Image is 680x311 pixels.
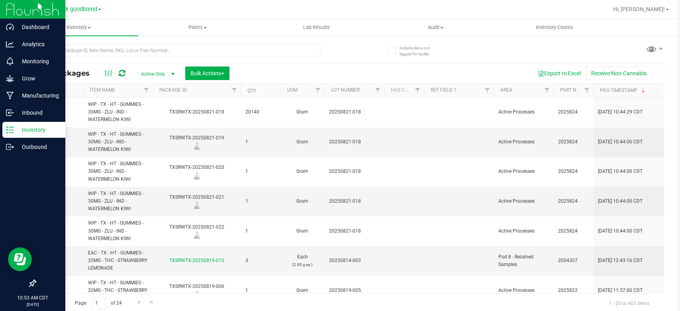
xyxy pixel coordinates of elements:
a: Go to the next page [133,297,145,308]
a: Part Number [560,87,592,93]
span: 20140 [245,108,276,116]
a: Ref Field 1 [430,87,456,93]
p: Inventory [14,125,62,135]
span: 20250821-018 [329,227,379,235]
span: Active Processes [498,198,549,205]
span: WIP - TX - HT - GUMMIES - 30MG - ZLU - IND - WATERMELON KIWI [88,219,148,243]
p: Monitoring [14,57,62,66]
div: TXSRWTX-20250821-020 [152,164,242,179]
inline-svg: Monitoring [6,57,14,65]
a: Filter [140,84,153,97]
span: 2025822 [558,287,588,294]
span: [DATE] 10:44:00 CDT [598,138,643,146]
span: Lab Results [292,24,341,31]
span: [DATE] 10:44:29 CDT [598,108,643,116]
a: Filter [480,84,494,97]
span: 20250821-018 [329,138,379,146]
p: (2.85 g ea.) [285,261,319,268]
a: Filter [411,84,424,97]
span: 2025824 [558,227,588,235]
span: WIP - TX - HT - GUMMIES - 30MG - ZLU - IND - WATERMELON KIWI [88,190,148,213]
a: Inventory Counts [495,19,614,36]
div: TXSRWTX-20250821-021 [152,194,242,209]
p: [DATE] [4,301,62,307]
p: Analytics [14,39,62,49]
span: 1 [245,227,276,235]
span: 2004307 [558,257,588,264]
span: 3 [245,257,276,264]
a: Filter [580,84,593,97]
div: Lab Sample [152,201,242,209]
span: 20250819-005 [329,287,379,294]
span: All Packages [41,69,98,78]
div: TXSRWTX-20250821-018 [152,108,242,116]
a: TXSRWTX-20250819-010 [169,258,224,263]
a: Plants [138,19,257,36]
span: 1 [245,168,276,175]
span: WIP - TX - HT - GUMMIES - 30MG - ZLU - IND - WATERMELON KIWI [88,101,148,124]
p: 10:53 AM CDT [4,294,62,301]
input: Search Package ID, Item Name, SKU, Lot or Part Number... [35,45,320,57]
inline-svg: Outbound [6,143,14,151]
inline-svg: Inbound [6,109,14,117]
span: Pod 8 - Retained Samples [498,253,549,268]
span: TX goodblend [61,6,97,13]
inline-svg: Inventory [6,126,14,134]
span: 1 [245,198,276,205]
span: 2025824 [558,108,588,116]
span: 20250821-018 [329,168,379,175]
span: Active Processes [498,227,549,235]
span: Audit [376,24,495,31]
span: Gram [285,138,319,146]
a: Lot Number [331,87,359,93]
p: Manufacturing [14,91,62,100]
span: 1 [245,287,276,294]
inline-svg: Analytics [6,40,14,48]
div: Lab Sample [152,231,242,239]
span: 1 [245,138,276,146]
span: EAC - TX - HT - GUMMIES - 20MG - THC - STRAWBERRY LEMONADE [88,249,148,272]
inline-svg: Dashboard [6,23,14,31]
button: Receive Non-Cannabis [586,67,652,80]
span: 20250821-018 [329,198,379,205]
span: WIP - TX - HT - GUMMIES - 20MG - THC - STRAWBERRY LEMONADE [88,279,148,302]
span: Inventory Counts [525,24,584,31]
button: Export to Excel [533,67,586,80]
a: Inventory [19,19,138,36]
span: Include items not tagged for facility [399,45,439,57]
span: Active Processes [498,287,549,294]
div: TXSRWTX-20250821-022 [152,223,242,239]
p: Dashboard [14,22,62,32]
span: Gram [285,227,319,235]
inline-svg: Manufacturing [6,92,14,100]
input: 1 [91,297,106,309]
span: Active Processes [498,168,549,175]
span: Inventory [19,24,138,31]
p: Grow [14,74,62,83]
span: [DATE] 12:43:16 CDT [598,257,643,264]
p: Outbound [14,142,62,152]
a: Pkg Timestamp [600,88,646,93]
span: WIP - TX - HT - GUMMIES - 30MG - ZLU - IND - WATERMELON KIWI [88,131,148,154]
p: Inbound [14,108,62,117]
span: Active Processes [498,108,549,116]
th: Has COA [384,84,424,98]
span: [DATE] 10:44:00 CDT [598,227,643,235]
a: Filter [371,84,384,97]
div: Lab Sample [152,290,242,298]
iframe: Resource center [8,247,32,271]
span: [DATE] 11:57:00 CDT [598,287,643,294]
span: Bulk Actions [190,70,224,76]
a: Package ID [159,87,186,93]
a: Qty [247,88,256,94]
button: Bulk Actions [185,67,229,80]
span: Hi, [PERSON_NAME]! [613,6,665,12]
span: 2025824 [558,198,588,205]
span: WIP - TX - HT - GUMMIES - 30MG - ZLU - IND - WATERMELON KIWI [88,160,148,183]
a: Filter [540,84,553,97]
div: Lab Sample [152,142,242,150]
span: [DATE] 10:44:00 CDT [598,168,643,175]
span: Gram [285,198,319,205]
a: UOM [287,87,297,93]
span: Gram [285,287,319,294]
